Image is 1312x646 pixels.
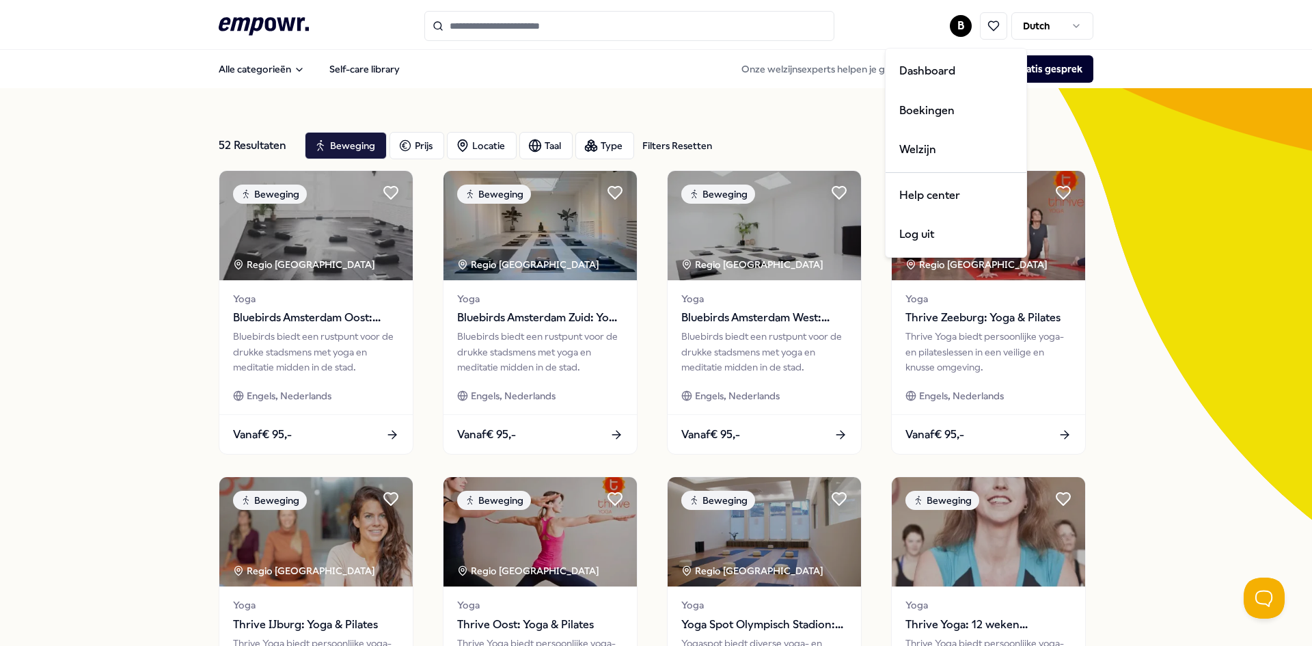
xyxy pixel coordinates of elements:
div: Log uit [888,215,1024,254]
a: Dashboard [888,51,1024,91]
a: Help center [888,176,1024,215]
a: Welzijn [888,130,1024,170]
a: Boekingen [888,91,1024,131]
div: B [885,48,1027,258]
